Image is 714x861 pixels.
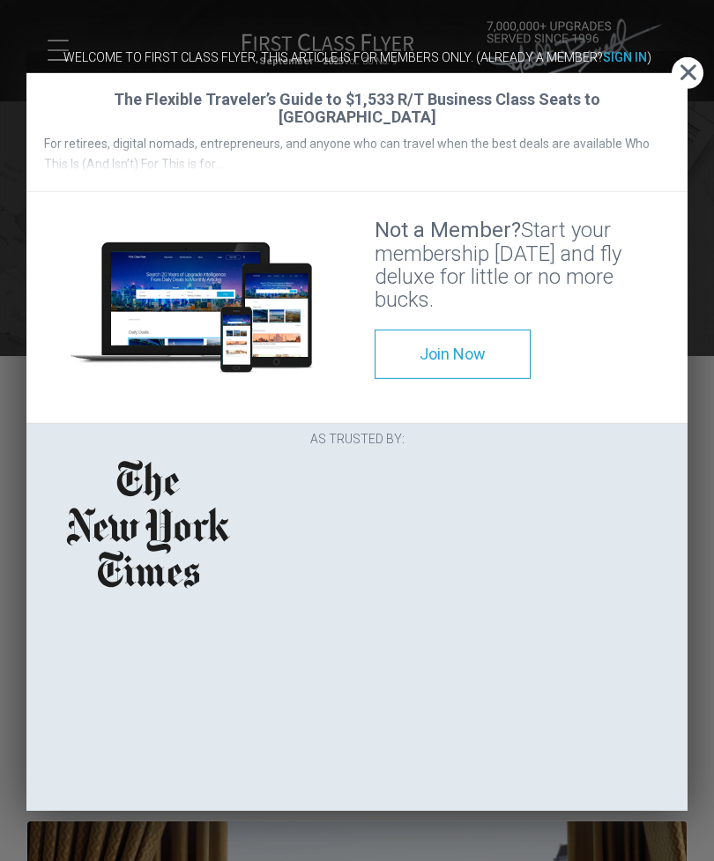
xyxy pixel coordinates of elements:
h3: Welcome to First Class Flyer, this article is for members only. (Already a member? ) [26,50,688,63]
span: Join Now [420,345,486,363]
a: Join Now [375,330,531,379]
strong: Not a Member? [375,218,521,242]
span: Start your membership [DATE] and fly deluxe for little or no more bucks. [375,218,621,312]
h2: The Flexible Traveler’s Guide to $1,533 R/T Business Class Seats to [GEOGRAPHIC_DATA] [44,91,670,126]
img: Devices [71,242,313,372]
span: AS TRUSTED BY: [310,432,405,446]
button: Close [672,57,703,89]
a: Sign In [603,49,647,63]
img: fcf_new_york_times_logo [62,455,235,593]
